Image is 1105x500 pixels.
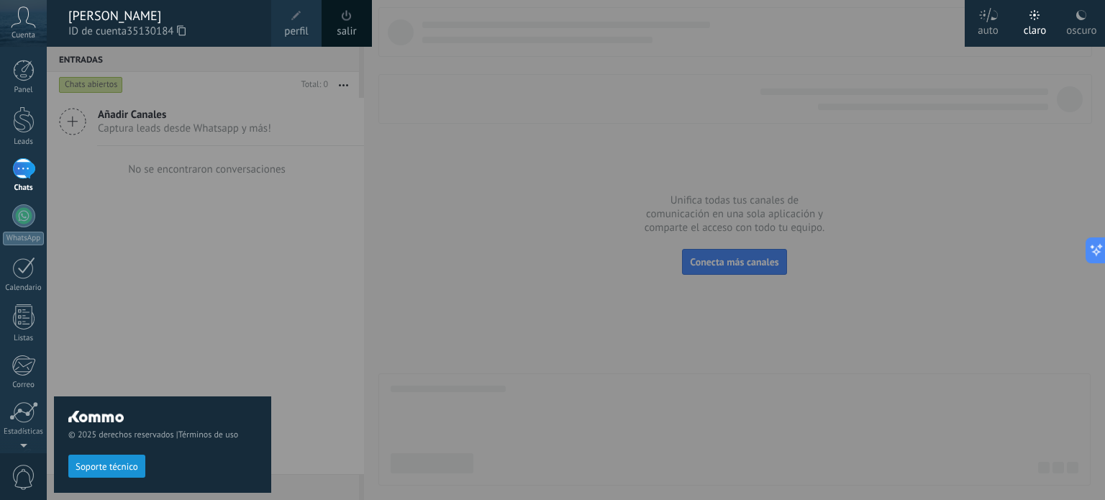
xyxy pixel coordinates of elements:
[178,429,238,440] a: Términos de uso
[1066,9,1096,47] div: oscuro
[1024,9,1047,47] div: claro
[68,460,145,471] a: Soporte técnico
[68,429,257,440] span: © 2025 derechos reservados |
[68,8,257,24] div: [PERSON_NAME]
[3,86,45,95] div: Panel
[3,183,45,193] div: Chats
[3,283,45,293] div: Calendario
[68,455,145,478] button: Soporte técnico
[3,137,45,147] div: Leads
[3,427,45,437] div: Estadísticas
[3,334,45,343] div: Listas
[978,9,999,47] div: auto
[127,24,186,40] span: 35130184
[337,24,356,40] a: salir
[12,31,35,40] span: Cuenta
[68,24,257,40] span: ID de cuenta
[284,24,308,40] span: perfil
[3,232,44,245] div: WhatsApp
[3,381,45,390] div: Correo
[76,462,138,472] span: Soporte técnico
